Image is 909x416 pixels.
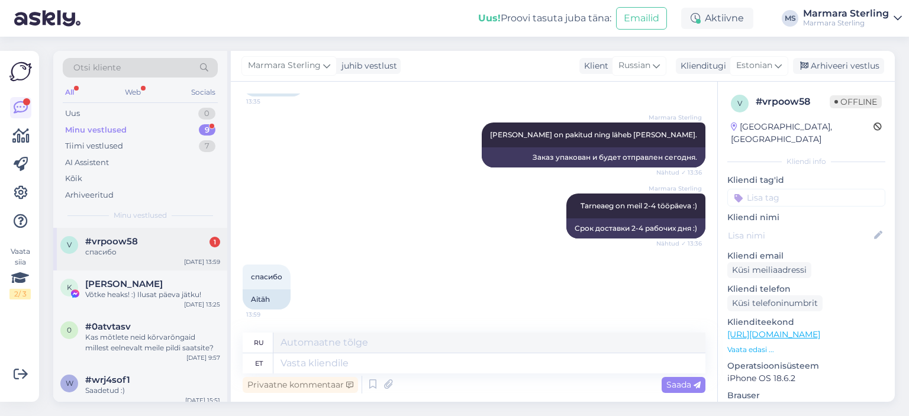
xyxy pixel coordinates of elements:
[676,60,726,72] div: Klienditugi
[727,283,885,295] p: Kliendi telefon
[728,229,872,242] input: Lisa nimi
[727,262,811,278] div: Küsi meiliaadressi
[123,85,143,100] div: Web
[482,147,705,167] div: Заказ упакован и будет отправлен сегодня.
[727,174,885,186] p: Kliendi tag'id
[737,99,742,108] span: v
[243,377,358,393] div: Privaatne kommentaar
[184,257,220,266] div: [DATE] 13:59
[727,389,885,402] p: Brauser
[65,189,114,201] div: Arhiveeritud
[618,59,650,72] span: Russian
[337,60,397,72] div: juhib vestlust
[255,353,263,373] div: et
[9,60,32,83] img: Askly Logo
[727,250,885,262] p: Kliendi email
[67,240,72,249] span: v
[85,375,130,385] span: #wrj4sof1
[248,59,321,72] span: Marmara Sterling
[65,173,82,185] div: Kõik
[581,201,697,210] span: Tarneaeg on meil 2-4 tööpäeva :)
[186,353,220,362] div: [DATE] 9:57
[85,321,131,332] span: #0atvtasv
[803,9,902,28] a: Marmara SterlingMarmara Sterling
[727,295,823,311] div: Küsi telefoninumbrit
[782,10,798,27] div: MS
[198,108,215,120] div: 0
[803,9,889,18] div: Marmara Sterling
[478,12,501,24] b: Uus!
[736,59,772,72] span: Estonian
[184,300,220,309] div: [DATE] 13:25
[566,218,705,238] div: Срок доставки 2-4 рабочих дня :)
[793,58,884,74] div: Arhiveeri vestlus
[727,189,885,207] input: Lisa tag
[756,95,830,109] div: # vrpoow58
[616,7,667,30] button: Emailid
[67,325,72,334] span: 0
[85,332,220,353] div: Kas mõtlete neid kõrvarõngaid millest eelnevalt meile pildi saatsite?
[209,237,220,247] div: 1
[9,289,31,299] div: 2 / 3
[85,385,220,396] div: Saadetud :)
[189,85,218,100] div: Socials
[63,85,76,100] div: All
[727,156,885,167] div: Kliendi info
[727,329,820,340] a: [URL][DOMAIN_NAME]
[649,113,702,122] span: Marmara Sterling
[114,210,167,221] span: Minu vestlused
[251,272,282,281] span: спасибо
[65,124,127,136] div: Minu vestlused
[731,121,873,146] div: [GEOGRAPHIC_DATA], [GEOGRAPHIC_DATA]
[254,333,264,353] div: ru
[246,310,291,319] span: 13:59
[579,60,608,72] div: Klient
[727,211,885,224] p: Kliendi nimi
[478,11,611,25] div: Proovi tasuta juba täna:
[243,289,291,309] div: Aitäh
[185,396,220,405] div: [DATE] 15:51
[85,289,220,300] div: Võtke heaks! :) Ilusat päeva jätku!
[85,236,138,247] span: #vrpoow58
[830,95,882,108] span: Offline
[199,140,215,152] div: 7
[66,379,73,388] span: w
[490,130,697,139] span: [PERSON_NAME] on pakitud ning läheb [PERSON_NAME].
[199,124,215,136] div: 9
[656,239,702,248] span: Nähtud ✓ 13:36
[246,97,291,106] span: 13:35
[803,18,889,28] div: Marmara Sterling
[85,247,220,257] div: спасибо
[656,168,702,177] span: Nähtud ✓ 13:36
[727,360,885,372] p: Operatsioonisüsteem
[73,62,121,74] span: Otsi kliente
[9,246,31,299] div: Vaata siia
[666,379,701,390] span: Saada
[727,372,885,385] p: iPhone OS 18.6.2
[65,140,123,152] div: Tiimi vestlused
[65,108,80,120] div: Uus
[65,157,109,169] div: AI Assistent
[727,316,885,328] p: Klienditeekond
[727,344,885,355] p: Vaata edasi ...
[85,279,163,289] span: Kadri Kalme
[681,8,753,29] div: Aktiivne
[67,283,72,292] span: K
[649,184,702,193] span: Marmara Sterling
